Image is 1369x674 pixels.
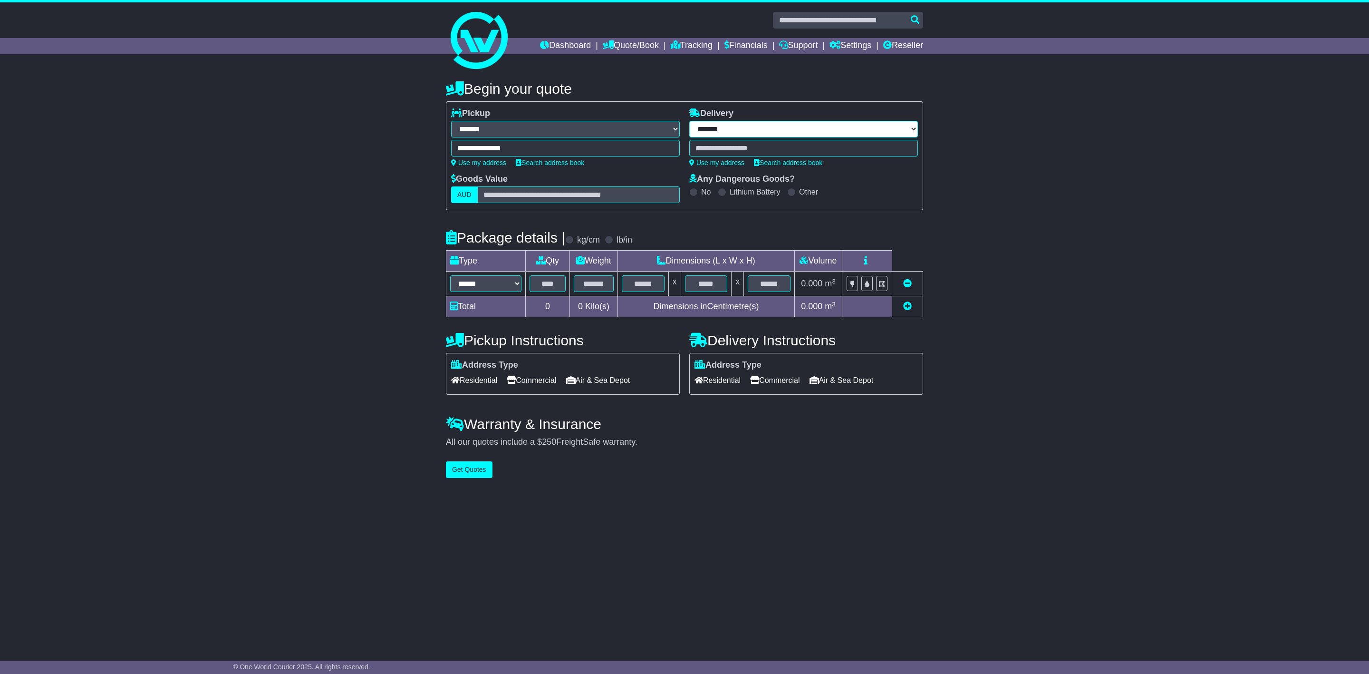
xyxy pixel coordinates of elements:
button: Get Quotes [446,461,492,478]
span: 0.000 [801,279,822,288]
a: Search address book [516,159,584,166]
label: AUD [451,186,478,203]
span: Commercial [507,373,556,388]
label: Any Dangerous Goods? [689,174,795,185]
a: Financials [724,38,768,54]
div: All our quotes include a $ FreightSafe warranty. [446,437,923,448]
h4: Delivery Instructions [689,332,923,348]
h4: Package details | [446,230,565,245]
td: x [732,272,744,296]
span: 250 [542,437,556,447]
td: Total [446,296,526,317]
h4: Pickup Instructions [446,332,680,348]
span: © One World Courier 2025. All rights reserved. [233,663,370,671]
a: Remove this item [903,279,912,288]
span: Air & Sea Depot [810,373,874,388]
td: 0 [526,296,570,317]
a: Use my address [451,159,506,166]
td: Volume [794,251,842,272]
td: Qty [526,251,570,272]
td: Kilo(s) [570,296,618,317]
td: Type [446,251,526,272]
label: Other [799,187,818,196]
label: Address Type [451,360,518,371]
a: Use my address [689,159,744,166]
label: Delivery [689,108,733,119]
a: Reseller [883,38,923,54]
span: Residential [451,373,497,388]
label: Lithium Battery [730,187,781,196]
sup: 3 [832,301,836,308]
a: Dashboard [540,38,591,54]
h4: Warranty & Insurance [446,416,923,432]
a: Quote/Book [603,38,659,54]
td: Dimensions in Centimetre(s) [617,296,794,317]
span: m [825,279,836,288]
label: Goods Value [451,174,508,185]
label: No [701,187,711,196]
a: Tracking [671,38,713,54]
a: Add new item [903,302,912,311]
td: x [668,272,681,296]
label: Pickup [451,108,490,119]
td: Weight [570,251,618,272]
span: 0 [578,302,583,311]
span: m [825,302,836,311]
label: Address Type [694,360,762,371]
a: Settings [829,38,871,54]
span: Commercial [750,373,800,388]
sup: 3 [832,278,836,285]
h4: Begin your quote [446,81,923,97]
label: lb/in [617,235,632,245]
span: 0.000 [801,302,822,311]
span: Air & Sea Depot [566,373,630,388]
span: Residential [694,373,741,388]
td: Dimensions (L x W x H) [617,251,794,272]
a: Support [779,38,818,54]
a: Search address book [754,159,822,166]
label: kg/cm [577,235,600,245]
